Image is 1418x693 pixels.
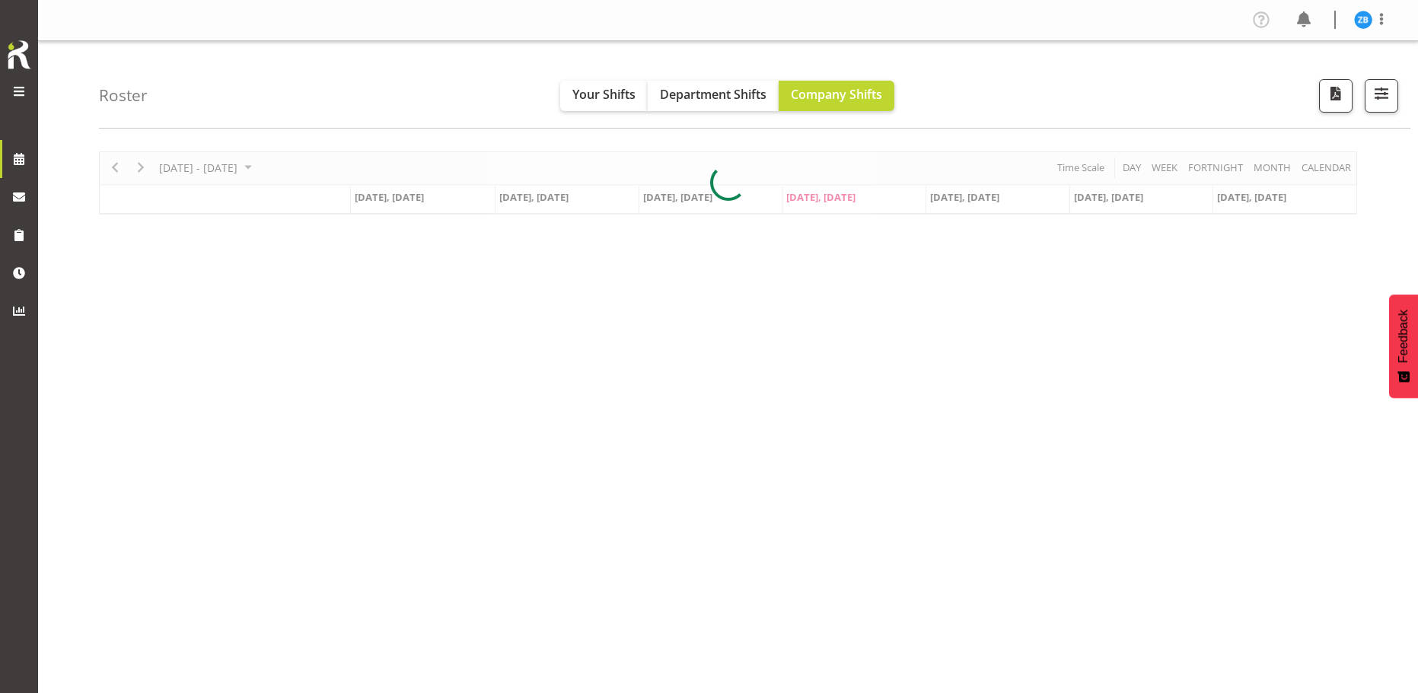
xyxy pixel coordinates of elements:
[560,81,648,111] button: Your Shifts
[779,81,894,111] button: Company Shifts
[1319,79,1353,113] button: Download a PDF of the roster according to the set date range.
[791,86,882,103] span: Company Shifts
[1389,294,1418,398] button: Feedback - Show survey
[1397,310,1410,363] span: Feedback
[572,86,636,103] span: Your Shifts
[4,38,34,72] img: Rosterit icon logo
[1365,79,1398,113] button: Filter Shifts
[1354,11,1372,29] img: zephy-bennett10858.jpg
[648,81,779,111] button: Department Shifts
[99,87,148,104] h4: Roster
[660,86,766,103] span: Department Shifts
